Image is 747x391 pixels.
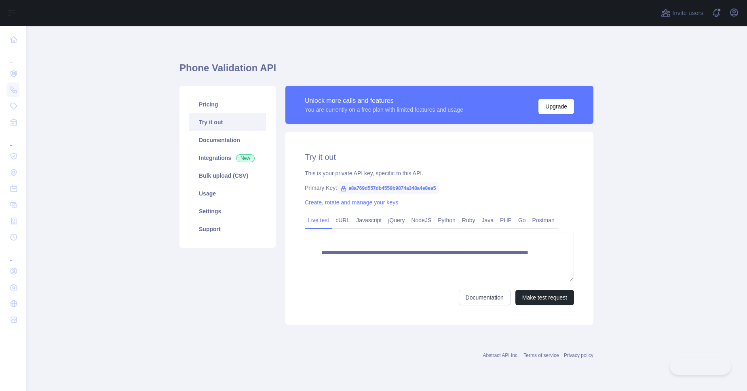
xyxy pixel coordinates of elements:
[179,62,593,81] h1: Phone Validation API
[529,214,558,227] a: Postman
[332,214,353,227] a: cURL
[305,106,463,114] div: You are currently on a free plan with limited features and usage
[305,151,574,163] h2: Try it out
[189,202,266,220] a: Settings
[189,131,266,149] a: Documentation
[189,167,266,185] a: Bulk upload (CSV)
[6,246,19,262] div: ...
[497,214,515,227] a: PHP
[408,214,435,227] a: NodeJS
[189,113,266,131] a: Try it out
[659,6,705,19] button: Invite users
[385,214,408,227] a: jQuery
[523,353,559,358] a: Terms of service
[305,199,398,206] a: Create, rotate and manage your keys
[189,185,266,202] a: Usage
[670,358,731,375] iframe: Toggle Customer Support
[305,96,463,106] div: Unlock more calls and features
[479,214,497,227] a: Java
[483,353,519,358] a: Abstract API Inc.
[6,131,19,147] div: ...
[353,214,385,227] a: Javascript
[515,290,574,305] button: Make test request
[6,49,19,65] div: ...
[515,214,529,227] a: Go
[189,149,266,167] a: Integrations New
[236,154,255,162] span: New
[189,220,266,238] a: Support
[337,182,439,194] span: a8a769d557db4559b9874a348a4e8ea5
[459,214,479,227] a: Ruby
[305,169,574,177] div: This is your private API key, specific to this API.
[435,214,459,227] a: Python
[305,214,332,227] a: Live test
[672,8,703,18] span: Invite users
[189,96,266,113] a: Pricing
[538,99,574,114] button: Upgrade
[459,290,511,305] a: Documentation
[305,184,574,192] div: Primary Key:
[564,353,593,358] a: Privacy policy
